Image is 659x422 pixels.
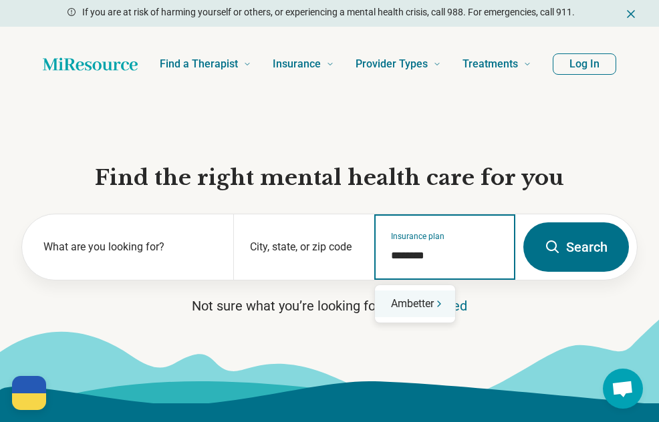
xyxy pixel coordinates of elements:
span: Provider Types [356,55,428,73]
p: If you are at risk of harming yourself or others, or experiencing a mental health crisis, call 98... [82,5,575,19]
div: Ambetter [375,290,455,317]
label: What are you looking for? [43,239,217,255]
div: Suggestions [375,290,455,317]
a: Home page [43,51,138,77]
span: Find a Therapist [160,55,238,73]
button: Log In [553,53,616,75]
div: Open chat [603,369,643,409]
span: Treatments [463,55,518,73]
span: Insurance [273,55,321,73]
h1: Find the right mental health care for you [21,164,638,192]
p: Not sure what you’re looking for? [21,296,638,315]
button: Dismiss [624,5,638,21]
button: Search [523,222,629,272]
